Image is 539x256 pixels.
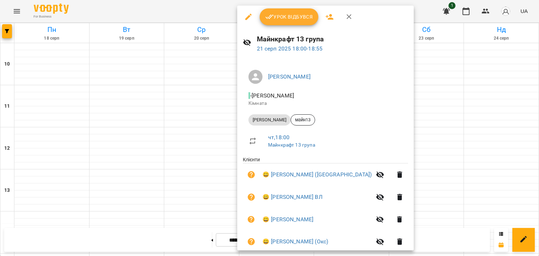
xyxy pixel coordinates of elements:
[262,170,372,179] a: 😀 [PERSON_NAME] ([GEOGRAPHIC_DATA])
[291,117,315,123] span: майн13
[262,193,322,201] a: 😀 [PERSON_NAME] ВЛ
[268,134,290,141] a: чт , 18:00
[262,237,328,246] a: 😀 [PERSON_NAME] (Окс)
[262,215,313,224] a: 😀 [PERSON_NAME]
[260,8,319,25] button: Урок відбувся
[243,233,260,250] button: Візит ще не сплачено. Додати оплату?
[265,13,313,21] span: Урок відбувся
[257,34,408,45] h6: Майнкрафт 13 група
[248,117,291,123] span: [PERSON_NAME]
[243,166,260,183] button: Візит ще не сплачено. Додати оплату?
[248,100,402,107] p: Кімната
[257,45,323,52] a: 21 серп 2025 18:00-18:55
[268,73,311,80] a: [PERSON_NAME]
[291,114,315,126] div: майн13
[243,189,260,206] button: Візит ще не сплачено. Додати оплату?
[243,211,260,228] button: Візит ще не сплачено. Додати оплату?
[248,92,295,99] span: - [PERSON_NAME]
[268,142,315,148] a: Майнкрафт 13 група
